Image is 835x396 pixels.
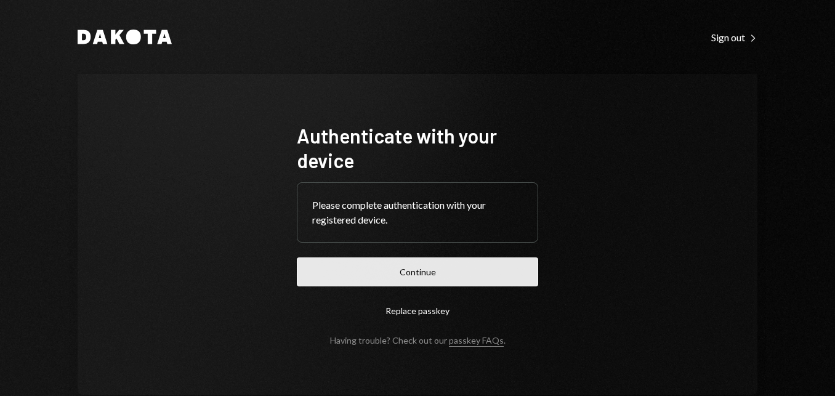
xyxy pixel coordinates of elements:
[297,257,538,286] button: Continue
[297,123,538,172] h1: Authenticate with your device
[330,335,506,345] div: Having trouble? Check out our .
[297,296,538,325] button: Replace passkey
[711,31,757,44] div: Sign out
[711,30,757,44] a: Sign out
[449,335,504,347] a: passkey FAQs
[312,198,523,227] div: Please complete authentication with your registered device.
